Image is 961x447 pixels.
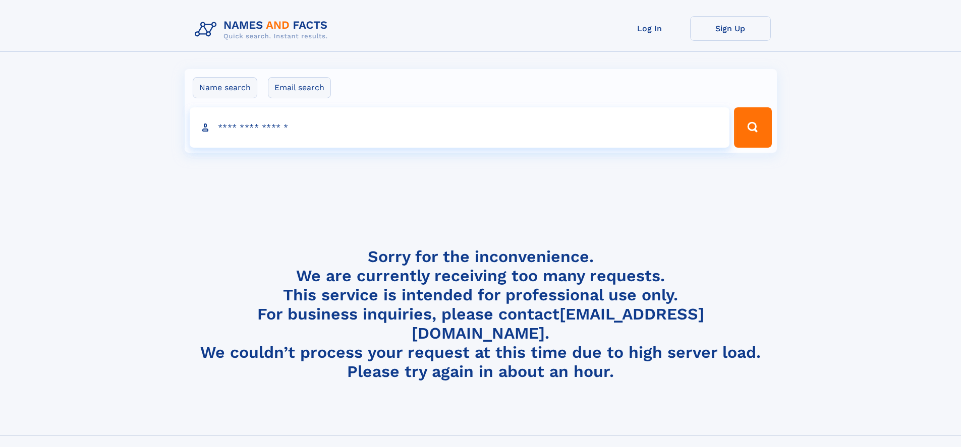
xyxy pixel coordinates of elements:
[412,304,704,343] a: [EMAIL_ADDRESS][DOMAIN_NAME]
[191,16,336,43] img: Logo Names and Facts
[193,77,257,98] label: Name search
[734,107,771,148] button: Search Button
[268,77,331,98] label: Email search
[690,16,771,41] a: Sign Up
[190,107,730,148] input: search input
[191,247,771,381] h4: Sorry for the inconvenience. We are currently receiving too many requests. This service is intend...
[609,16,690,41] a: Log In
